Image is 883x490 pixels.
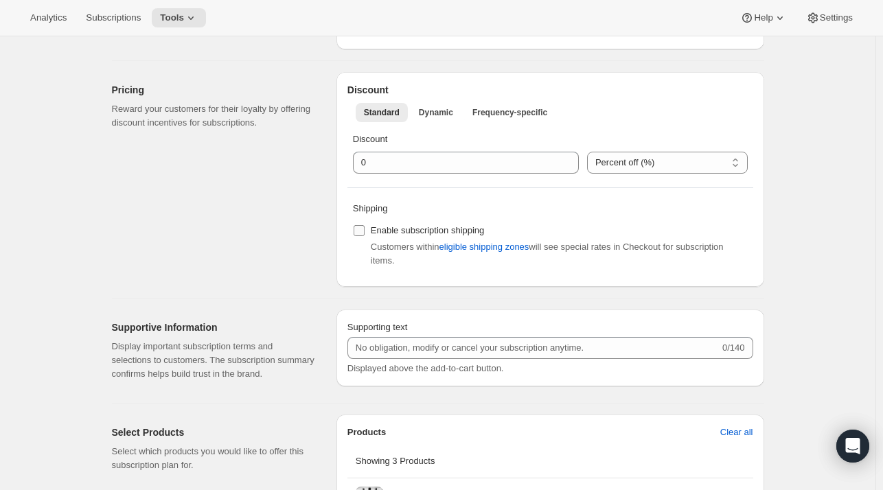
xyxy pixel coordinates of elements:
[732,8,794,27] button: Help
[160,12,184,23] span: Tools
[419,107,453,118] span: Dynamic
[431,236,538,258] button: eligible shipping zones
[439,240,529,254] span: eligible shipping zones
[112,340,314,381] p: Display important subscription terms and selections to customers. The subscription summary confir...
[112,102,314,130] p: Reward your customers for their loyalty by offering discount incentives for subscriptions.
[86,12,141,23] span: Subscriptions
[353,132,748,146] p: Discount
[347,83,753,97] h2: Discount
[836,430,869,463] div: Open Intercom Messenger
[112,445,314,472] p: Select which products you would like to offer this subscription plan for.
[347,337,720,359] input: No obligation, modify or cancel your subscription anytime.
[152,8,206,27] button: Tools
[820,12,853,23] span: Settings
[371,225,485,235] span: Enable subscription shipping
[22,8,75,27] button: Analytics
[356,456,435,466] span: Showing 3 Products
[720,425,753,439] span: Clear all
[112,320,314,334] h2: Supportive Information
[347,363,504,373] span: Displayed above the add-to-cart button.
[472,107,547,118] span: Frequency-specific
[112,425,314,439] h2: Select Products
[78,8,149,27] button: Subscriptions
[371,242,724,266] span: Customers within will see special rates in Checkout for subscription items.
[754,12,772,23] span: Help
[347,425,386,439] p: Products
[30,12,67,23] span: Analytics
[353,152,558,174] input: 10
[798,8,861,27] button: Settings
[353,202,748,215] p: Shipping
[712,421,761,443] button: Clear all
[112,83,314,97] h2: Pricing
[347,322,407,332] span: Supporting text
[364,107,400,118] span: Standard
